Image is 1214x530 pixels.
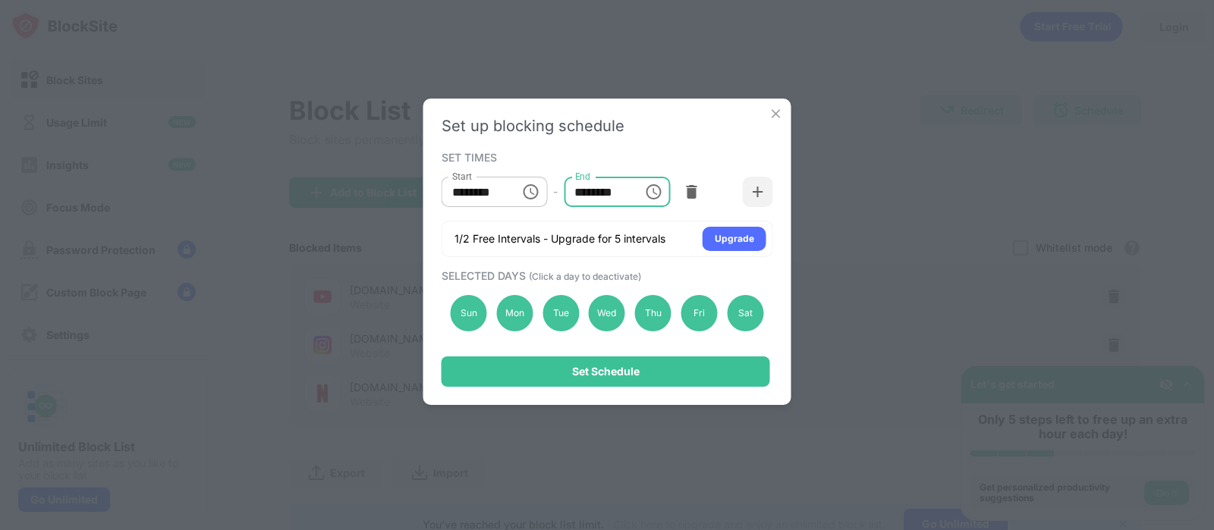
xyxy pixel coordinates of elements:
div: SELECTED DAYS [442,269,769,282]
div: Sat [727,295,763,331]
button: Choose time, selected time is 11:59 PM [638,177,668,207]
label: End [574,170,590,183]
div: Fri [681,295,718,331]
img: x-button.svg [769,106,784,121]
div: Set Schedule [572,365,640,378]
div: 1/2 Free Intervals - Upgrade for 5 intervals [454,231,665,246]
label: Start [452,170,472,183]
button: Choose time, selected time is 12:00 AM [515,177,546,207]
div: SET TIMES [442,151,769,163]
div: Wed [589,295,625,331]
div: Set up blocking schedule [442,117,773,135]
div: - [553,183,558,200]
div: Upgrade [715,231,754,246]
div: Thu [635,295,671,331]
span: (Click a day to deactivate) [529,271,641,282]
div: Tue [543,295,579,331]
div: Sun [451,295,487,331]
div: Mon [496,295,533,331]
